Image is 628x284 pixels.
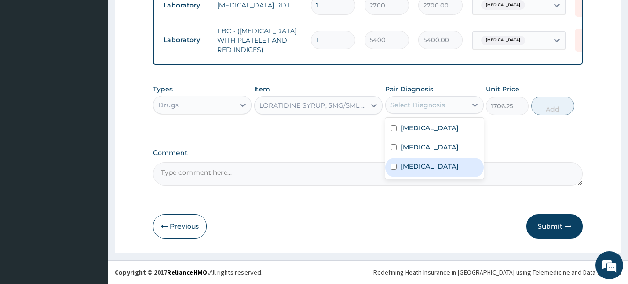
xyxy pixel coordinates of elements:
[481,36,525,45] span: [MEDICAL_DATA]
[5,187,178,219] textarea: Type your message and hit 'Enter'
[108,260,628,284] footer: All rights reserved.
[49,52,157,65] div: Chat with us now
[481,0,525,10] span: [MEDICAL_DATA]
[167,268,207,277] a: RelianceHMO
[254,84,270,94] label: Item
[486,84,519,94] label: Unit Price
[390,100,445,110] div: Select Diagnosis
[259,101,366,110] div: LORATIDINE SYRUP, 5MG/5ML (AFRAB)
[401,123,459,133] label: [MEDICAL_DATA]
[54,83,129,178] span: We're online!
[153,214,207,239] button: Previous
[159,31,212,49] td: Laboratory
[153,85,173,93] label: Types
[115,268,209,277] strong: Copyright © 2017 .
[373,268,621,277] div: Redefining Heath Insurance in [GEOGRAPHIC_DATA] using Telemedicine and Data Science!
[531,97,574,115] button: Add
[401,162,459,171] label: [MEDICAL_DATA]
[401,142,459,152] label: [MEDICAL_DATA]
[385,84,433,94] label: Pair Diagnosis
[158,100,179,110] div: Drugs
[17,47,38,70] img: d_794563401_company_1708531726252_794563401
[526,214,583,239] button: Submit
[153,5,176,27] div: Minimize live chat window
[153,149,583,157] label: Comment
[212,22,306,59] td: FBC - ([MEDICAL_DATA] WITH PLATELET AND RED INDICES)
